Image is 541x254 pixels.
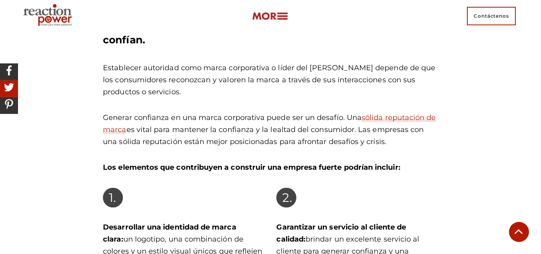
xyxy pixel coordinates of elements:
[103,113,362,122] font: Generar confianza en una marca corporativa puede ser un desafío. Una
[103,113,436,134] a: sólida reputación de marca
[103,0,430,46] font: de los consumidores se mantienen leales a las marcas en las que confían.
[103,63,435,96] font: Establecer autoridad como marca corporativa o líder del [PERSON_NAME] depende de que los consumid...
[2,80,16,94] img: Compartir en Twitter
[276,223,406,244] font: Garantizar un servicio al cliente de calidad:
[109,190,116,205] font: 1.
[282,190,292,205] font: 2.
[103,223,236,244] font: Desarrollar una identidad de marca clara:
[103,125,424,146] font: es vital para mantener la confianza y la lealtad del consumidor. Las empresas con una sólida repu...
[252,12,288,21] img: more-btn.png
[2,97,16,111] img: Compartir en Pinterest
[103,163,400,172] font: Los elementos que contribuyen a construir una empresa fuerte podrían incluir:
[20,2,78,30] img: Marca Ejecutiva | Agencia de Marca Personal
[2,63,16,77] img: Compartir en Facebook
[474,13,509,19] font: Contáctenos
